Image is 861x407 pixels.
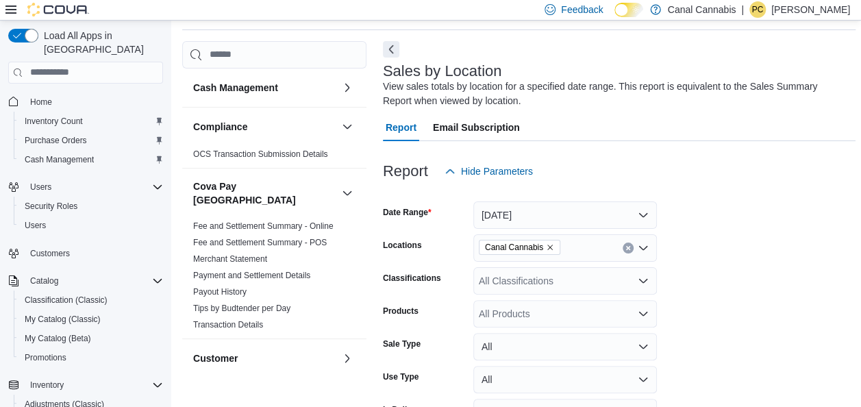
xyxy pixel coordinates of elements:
button: Hide Parameters [439,158,538,185]
h3: Report [383,163,428,180]
button: All [473,333,657,360]
p: | [741,1,744,18]
input: Dark Mode [614,3,643,17]
span: Fee and Settlement Summary - Online [193,221,334,232]
button: Inventory [3,375,169,395]
button: Next [383,41,399,58]
span: Inventory [30,380,64,391]
span: Purchase Orders [19,132,163,149]
span: Feedback [561,3,603,16]
p: [PERSON_NAME] [771,1,850,18]
button: Compliance [193,120,336,134]
button: Remove Canal Cannabis from selection in this group [546,243,554,251]
span: Canal Cannabis [485,241,543,254]
p: Canal Cannabis [668,1,736,18]
button: Customer [339,350,355,367]
button: [DATE] [473,201,657,229]
button: Cova Pay [GEOGRAPHIC_DATA] [193,180,336,207]
span: Cash Management [19,151,163,168]
a: My Catalog (Classic) [19,311,106,328]
span: PC [752,1,764,18]
a: Payout History [193,287,247,297]
div: Cova Pay [GEOGRAPHIC_DATA] [182,218,366,338]
button: My Catalog (Beta) [14,329,169,348]
div: Patrick Ciantar [749,1,766,18]
button: Open list of options [638,243,649,254]
button: Customers [3,243,169,263]
a: Fee and Settlement Summary - Online [193,221,334,231]
span: Tips by Budtender per Day [193,303,290,314]
a: Promotions [19,349,72,366]
a: Fee and Settlement Summary - POS [193,238,327,247]
button: Cash Management [14,150,169,169]
span: Users [19,217,163,234]
span: Payout History [193,286,247,297]
span: Transaction Details [193,319,263,330]
a: Merchant Statement [193,254,267,264]
a: OCS Transaction Submission Details [193,149,328,159]
div: Compliance [182,146,366,168]
button: Compliance [339,119,355,135]
button: Security Roles [14,197,169,216]
span: Fee and Settlement Summary - POS [193,237,327,248]
span: Security Roles [19,198,163,214]
span: Customers [30,248,70,259]
span: Users [25,220,46,231]
img: Cova [27,3,89,16]
button: Open list of options [638,275,649,286]
a: Inventory Count [19,113,88,129]
span: Users [25,179,163,195]
span: Canal Cannabis [479,240,560,255]
span: My Catalog (Beta) [19,330,163,347]
a: Transaction Details [193,320,263,330]
span: Promotions [25,352,66,363]
label: Date Range [383,207,432,218]
span: Load All Apps in [GEOGRAPHIC_DATA] [38,29,163,56]
h3: Customer [193,351,238,365]
span: Report [386,114,416,141]
button: Inventory Count [14,112,169,131]
span: Security Roles [25,201,77,212]
h3: Compliance [193,120,247,134]
a: Purchase Orders [19,132,92,149]
span: Inventory Count [25,116,83,127]
button: Catalog [25,273,64,289]
a: Payment and Settlement Details [193,271,310,280]
button: Users [3,177,169,197]
span: Cash Management [25,154,94,165]
span: Home [25,93,163,110]
span: Hide Parameters [461,164,533,178]
button: Classification (Classic) [14,291,169,310]
button: Customer [193,351,336,365]
h3: Cash Management [193,81,278,95]
button: Users [14,216,169,235]
a: Home [25,94,58,110]
a: My Catalog (Beta) [19,330,97,347]
label: Locations [383,240,422,251]
span: Inventory Count [19,113,163,129]
button: All [473,366,657,393]
span: Email Subscription [433,114,520,141]
span: My Catalog (Beta) [25,333,91,344]
a: Customers [25,245,75,262]
span: Classification (Classic) [25,295,108,306]
span: OCS Transaction Submission Details [193,149,328,160]
span: Inventory [25,377,163,393]
span: My Catalog (Classic) [25,314,101,325]
span: Catalog [30,275,58,286]
label: Use Type [383,371,419,382]
a: Classification (Classic) [19,292,113,308]
button: Clear input [623,243,634,254]
button: Catalog [3,271,169,291]
button: Purchase Orders [14,131,169,150]
span: Payment and Settlement Details [193,270,310,281]
span: Promotions [19,349,163,366]
h3: Sales by Location [383,63,502,79]
button: My Catalog (Classic) [14,310,169,329]
a: Cash Management [19,151,99,168]
button: Home [3,92,169,112]
a: Security Roles [19,198,83,214]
